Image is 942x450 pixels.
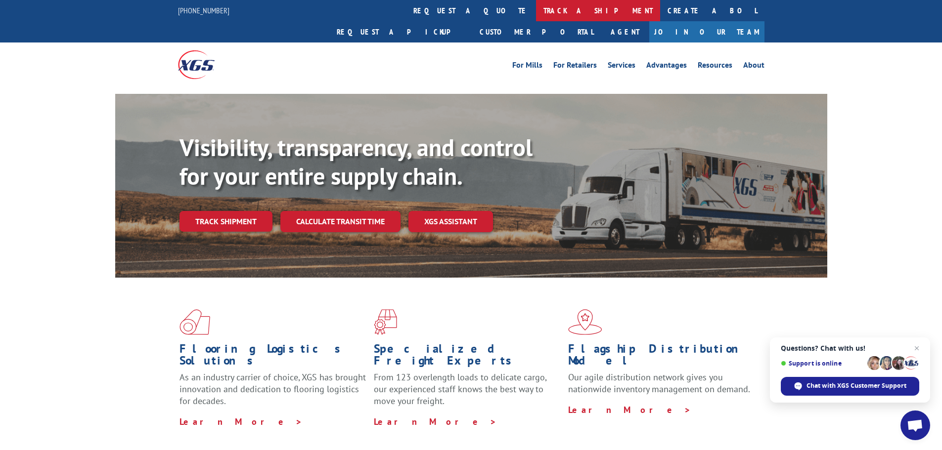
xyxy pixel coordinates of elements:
[568,309,602,335] img: xgs-icon-flagship-distribution-model-red
[568,343,755,371] h1: Flagship Distribution Model
[649,21,764,42] a: Join Our Team
[374,371,561,415] p: From 123 overlength loads to delicate cargo, our experienced staff knows the best way to move you...
[512,61,542,72] a: For Mills
[280,211,401,232] a: Calculate transit time
[179,211,272,232] a: Track shipment
[179,343,366,371] h1: Flooring Logistics Solutions
[374,416,497,427] a: Learn More >
[900,410,930,440] a: Open chat
[329,21,472,42] a: Request a pickup
[807,381,906,390] span: Chat with XGS Customer Support
[608,61,635,72] a: Services
[698,61,732,72] a: Resources
[374,343,561,371] h1: Specialized Freight Experts
[553,61,597,72] a: For Retailers
[179,416,303,427] a: Learn More >
[781,377,919,396] span: Chat with XGS Customer Support
[601,21,649,42] a: Agent
[178,5,229,15] a: [PHONE_NUMBER]
[374,309,397,335] img: xgs-icon-focused-on-flooring-red
[781,344,919,352] span: Questions? Chat with us!
[646,61,687,72] a: Advantages
[408,211,493,232] a: XGS ASSISTANT
[743,61,764,72] a: About
[568,404,691,415] a: Learn More >
[472,21,601,42] a: Customer Portal
[568,371,750,395] span: Our agile distribution network gives you nationwide inventory management on demand.
[179,309,210,335] img: xgs-icon-total-supply-chain-intelligence-red
[179,371,366,407] span: As an industry carrier of choice, XGS has brought innovation and dedication to flooring logistics...
[781,360,864,367] span: Support is online
[179,132,533,191] b: Visibility, transparency, and control for your entire supply chain.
